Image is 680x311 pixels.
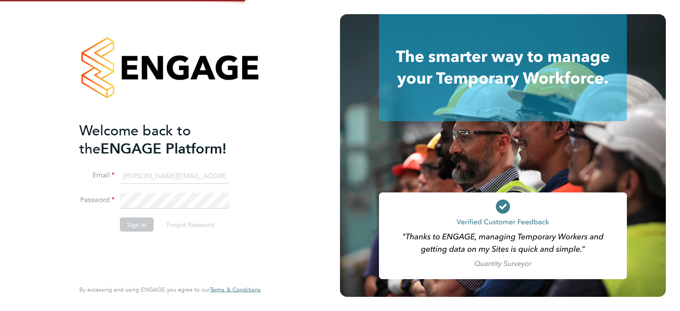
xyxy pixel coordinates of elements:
[120,218,154,232] button: Sign In
[120,168,229,184] input: Enter your work email...
[79,121,252,157] h2: ENGAGE Platform!
[210,286,261,293] a: Terms & Conditions
[79,196,115,205] label: Password
[79,122,191,157] span: Welcome back to the
[79,286,261,293] span: By accessing and using ENGAGE you agree to our
[79,171,115,180] label: Email
[160,218,221,232] button: Forgot Password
